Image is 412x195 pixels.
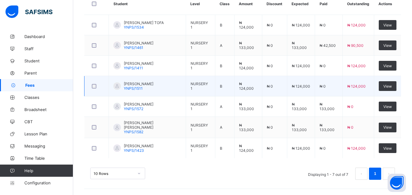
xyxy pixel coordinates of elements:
[347,23,366,27] span: ₦ 124,000
[347,125,353,130] span: ₦ 0
[372,170,378,178] a: 1
[239,123,254,132] span: ₦ 133,000
[25,83,73,88] span: Fees
[239,20,254,30] span: ₦ 124,000
[320,64,326,68] span: ₦ 0
[191,144,208,153] span: NURSERY 1
[191,61,208,70] span: NURSERY 1
[267,43,273,48] span: ₦ 0
[191,20,208,30] span: NURSERY 1
[239,144,254,153] span: ₦ 124,000
[239,61,254,70] span: ₦ 124,000
[5,5,52,18] img: safsims
[24,107,73,112] span: Broadsheet
[383,125,392,130] span: View
[191,102,208,111] span: NURSERY 1
[220,146,222,151] span: B
[347,104,353,109] span: ₦ 0
[355,168,367,180] li: 上一页
[124,25,144,30] span: YNPS/1534
[347,64,366,68] span: ₦ 124,000
[24,34,73,39] span: Dashboard
[239,41,254,50] span: ₦ 133,000
[303,168,353,180] li: Displaying 1 - 7 out of 7
[24,168,73,173] span: Help
[292,146,310,151] span: ₦ 124,000
[220,43,222,48] span: A
[24,58,73,63] span: Student
[191,82,208,91] span: NURSERY 1
[383,23,392,27] span: View
[320,123,335,132] span: ₦ 133,000
[24,180,73,185] span: Configuration
[24,119,73,124] span: CBT
[24,95,73,100] span: Classes
[24,144,73,148] span: Messaging
[24,46,73,51] span: Staff
[124,130,143,134] span: YNPS/1582
[369,168,381,180] li: 1
[191,41,208,50] span: NURSERY 1
[355,168,367,180] button: prev page
[124,148,144,153] span: YNPS/1423
[383,84,392,89] span: View
[383,168,395,180] button: next page
[267,64,273,68] span: ₦ 0
[383,104,392,109] span: View
[220,84,222,89] span: B
[347,146,366,151] span: ₦ 124,000
[383,64,392,68] span: View
[24,156,73,161] span: Time Table
[267,104,273,109] span: ₦ 0
[292,64,310,68] span: ₦ 124,000
[320,102,335,111] span: ₦ 133,000
[383,43,392,48] span: View
[24,71,73,75] span: Parent
[124,41,153,45] span: [PERSON_NAME]
[220,64,222,68] span: B
[239,82,254,91] span: ₦ 124,000
[383,146,392,151] span: View
[124,82,153,86] span: [PERSON_NAME]
[267,146,273,151] span: ₦ 0
[267,125,273,130] span: ₦ 0
[124,66,143,70] span: YNPS/1411
[292,123,307,132] span: ₦ 133,000
[220,125,222,130] span: A
[220,104,222,109] span: A
[124,102,153,106] span: [PERSON_NAME]
[292,84,310,89] span: ₦ 124,000
[267,84,273,89] span: ₦ 0
[320,43,336,48] span: ₦ 42,500
[347,84,366,89] span: ₦ 124,000
[191,123,208,132] span: NURSERY 1
[320,84,326,89] span: ₦ 0
[292,41,307,50] span: ₦ 133,000
[383,168,395,180] li: 下一页
[292,102,307,111] span: ₦ 133,000
[124,45,143,50] span: YNPS/1461
[124,61,153,66] span: [PERSON_NAME]
[124,144,153,148] span: [PERSON_NAME]
[292,23,310,27] span: ₦ 124,000
[24,131,73,136] span: Lesson Plan
[94,171,134,176] div: 10 Rows
[124,106,143,111] span: YNPS/1572
[267,23,273,27] span: ₦ 0
[220,23,222,27] span: B
[347,43,364,48] span: ₦ 90,500
[388,174,406,192] button: Open asap
[124,120,181,130] span: [PERSON_NAME] [PERSON_NAME]
[320,146,326,151] span: ₦ 0
[320,23,326,27] span: ₦ 0
[124,86,143,91] span: YNPS/1511
[239,102,254,111] span: ₦ 133,000
[124,20,164,25] span: [PERSON_NAME] TOFA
